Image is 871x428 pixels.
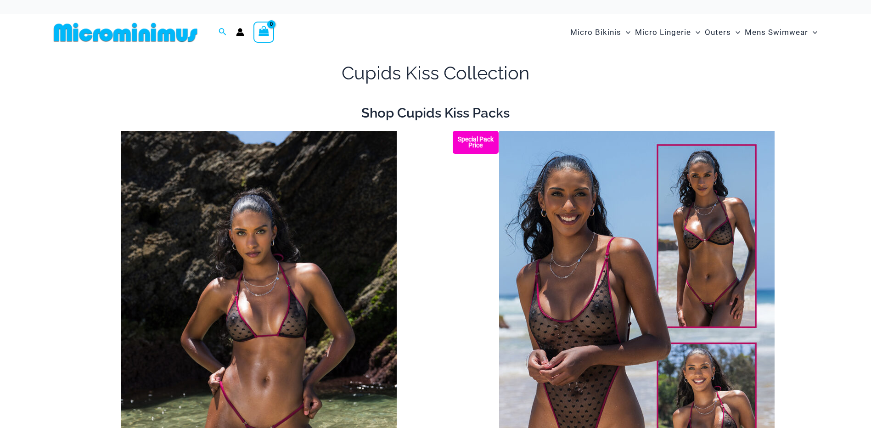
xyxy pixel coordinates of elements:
[635,21,691,44] span: Micro Lingerie
[567,17,821,48] nav: Site Navigation
[50,60,821,86] h1: Cupids Kiss Collection
[453,136,499,148] b: Special Pack Price
[633,18,702,46] a: Micro LingerieMenu ToggleMenu Toggle
[219,27,227,38] a: Search icon link
[570,21,621,44] span: Micro Bikinis
[50,22,201,43] img: MM SHOP LOGO FLAT
[705,21,731,44] span: Outers
[731,21,740,44] span: Menu Toggle
[691,21,700,44] span: Menu Toggle
[621,21,630,44] span: Menu Toggle
[50,104,821,122] h2: Shop Cupids Kiss Packs
[236,28,244,36] a: Account icon link
[742,18,820,46] a: Mens SwimwearMenu ToggleMenu Toggle
[568,18,633,46] a: Micro BikinisMenu ToggleMenu Toggle
[745,21,808,44] span: Mens Swimwear
[808,21,817,44] span: Menu Toggle
[253,22,275,43] a: View Shopping Cart, empty
[702,18,742,46] a: OutersMenu ToggleMenu Toggle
